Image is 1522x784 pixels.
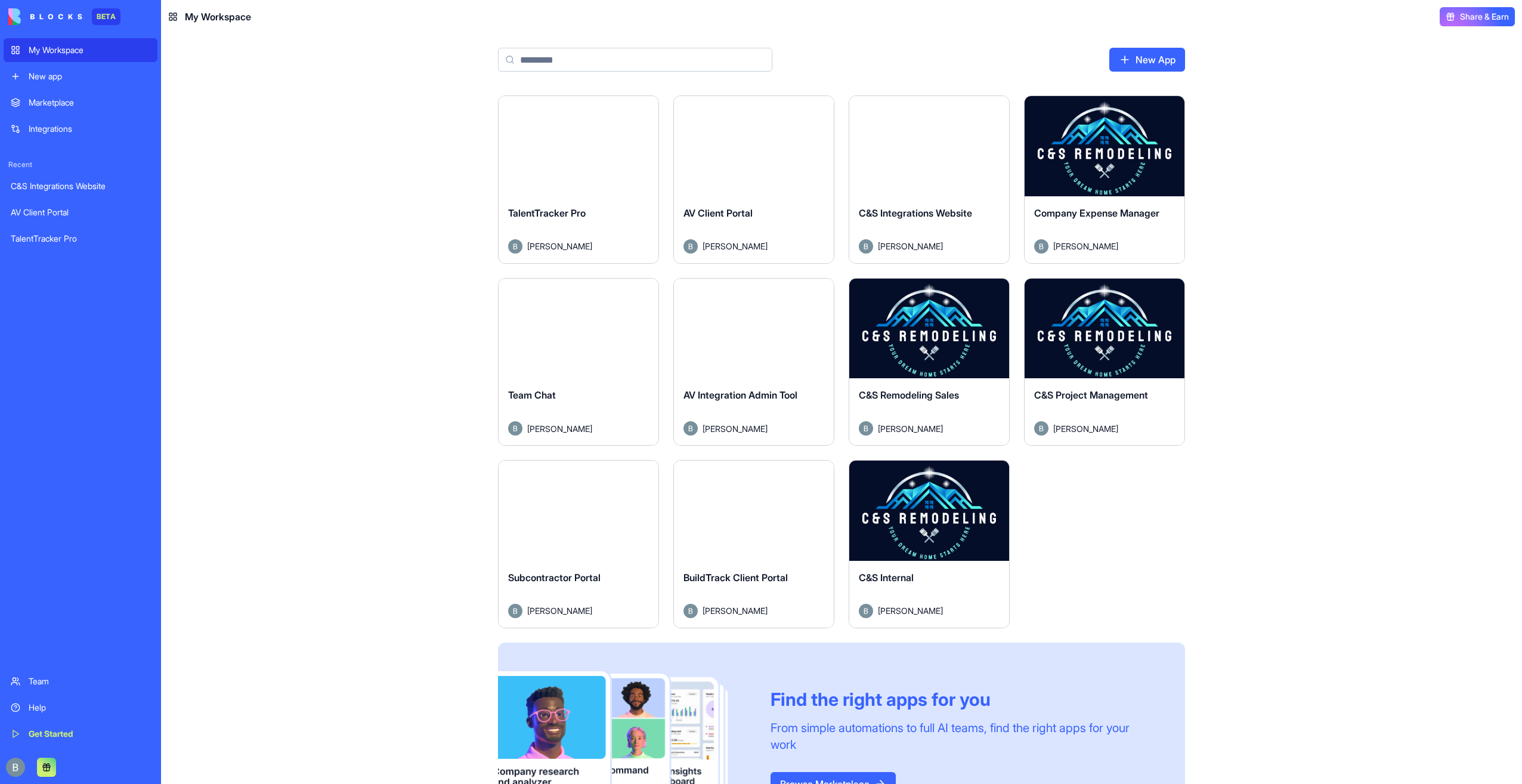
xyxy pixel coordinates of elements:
span: [PERSON_NAME] [878,422,943,435]
a: Marketplace [4,91,157,115]
a: C&S InternalAvatar[PERSON_NAME] [849,460,1010,628]
div: AV Client Portal [11,206,150,218]
span: C&S Integrations Website [859,207,972,219]
img: Avatar [859,239,873,254]
span: Recent [4,160,157,169]
img: Avatar [859,421,873,436]
span: [PERSON_NAME] [1053,240,1118,252]
div: C&S Integrations Website [11,180,150,192]
img: Avatar [508,421,522,436]
a: Company Expense ManagerAvatar[PERSON_NAME] [1024,95,1185,264]
a: C&S Project ManagementAvatar[PERSON_NAME] [1024,278,1185,446]
span: C&S Project Management [1034,389,1148,401]
img: Avatar [1034,239,1048,254]
a: New App [1109,48,1185,72]
span: [PERSON_NAME] [878,240,943,252]
div: Marketplace [29,97,150,109]
img: Avatar [1034,421,1048,436]
span: [PERSON_NAME] [527,240,592,252]
span: Team Chat [508,389,556,401]
div: Get Started [29,728,150,740]
span: Subcontractor Portal [508,572,601,584]
img: ACg8ocIug40qN1SCXJiinWdltW7QsPxROn8ZAVDlgOtPD8eQfXIZmw=s96-c [6,758,25,777]
img: Avatar [508,239,522,254]
a: C&S Integrations Website [4,174,157,198]
span: C&S Remodeling Sales [859,389,959,401]
a: Help [4,696,157,720]
div: My Workspace [29,44,150,56]
img: logo [8,8,82,25]
img: Avatar [683,239,698,254]
div: New app [29,70,150,82]
a: Integrations [4,117,157,141]
span: [PERSON_NAME] [527,604,592,617]
div: Team [29,675,150,687]
a: AV Client PortalAvatar[PERSON_NAME] [673,95,834,264]
span: [PERSON_NAME] [703,240,768,252]
img: Avatar [859,604,873,618]
span: AV Integration Admin Tool [683,389,797,401]
a: TalentTracker Pro [4,227,157,251]
a: Get Started [4,722,157,746]
a: Team ChatAvatar[PERSON_NAME] [498,278,659,446]
span: C&S Internal [859,572,914,584]
a: New app [4,64,157,88]
div: Help [29,702,150,714]
span: My Workspace [185,10,251,24]
span: [PERSON_NAME] [703,422,768,435]
a: AV Integration Admin ToolAvatar[PERSON_NAME] [673,278,834,446]
span: BuildTrack Client Portal [683,572,788,584]
a: TalentTracker ProAvatar[PERSON_NAME] [498,95,659,264]
span: [PERSON_NAME] [527,422,592,435]
img: Avatar [683,421,698,436]
button: Share & Earn [1440,7,1515,26]
a: C&S Remodeling SalesAvatar[PERSON_NAME] [849,278,1010,446]
a: Subcontractor PortalAvatar[PERSON_NAME] [498,460,659,628]
img: Avatar [683,604,698,618]
span: [PERSON_NAME] [878,604,943,617]
div: From simple automations to full AI teams, find the right apps for your work [771,720,1156,753]
span: Share & Earn [1460,11,1509,23]
a: BuildTrack Client PortalAvatar[PERSON_NAME] [673,460,834,628]
a: C&S Integrations WebsiteAvatar[PERSON_NAME] [849,95,1010,264]
div: Integrations [29,123,150,135]
div: TalentTracker Pro [11,233,150,245]
a: Team [4,669,157,693]
span: [PERSON_NAME] [1053,422,1118,435]
span: Company Expense Manager [1034,207,1159,219]
span: [PERSON_NAME] [703,604,768,617]
a: BETA [8,8,120,25]
div: BETA [92,8,120,25]
a: AV Client Portal [4,200,157,224]
span: AV Client Portal [683,207,753,219]
span: TalentTracker Pro [508,207,586,219]
img: Avatar [508,604,522,618]
a: My Workspace [4,38,157,62]
div: Find the right apps for you [771,689,1156,710]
